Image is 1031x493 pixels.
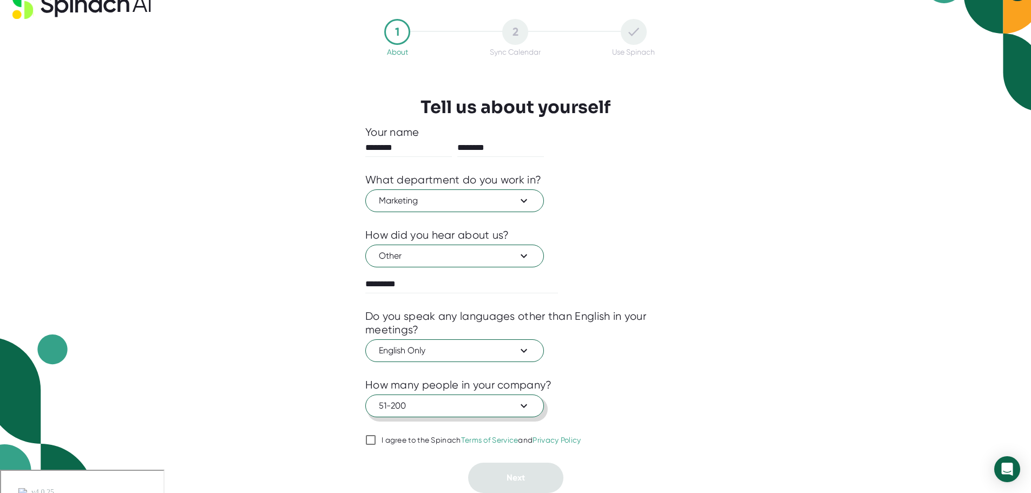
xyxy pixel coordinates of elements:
[108,63,116,71] img: tab_keywords_by_traffic_grey.svg
[365,339,544,362] button: English Only
[365,173,541,187] div: What department do you work in?
[421,97,610,117] h3: Tell us about yourself
[612,48,655,56] div: Use Spinach
[365,189,544,212] button: Marketing
[17,17,26,26] img: logo_orange.svg
[382,436,581,445] div: I agree to the Spinach and
[994,456,1020,482] div: Open Intercom Messenger
[120,64,182,71] div: Keywords by Traffic
[41,64,97,71] div: Domain Overview
[365,245,544,267] button: Other
[387,48,408,56] div: About
[384,19,410,45] div: 1
[28,28,77,37] div: Domain: [URL]
[490,48,541,56] div: Sync Calendar
[379,399,530,412] span: 51-200
[365,228,509,242] div: How did you hear about us?
[365,310,666,337] div: Do you speak any languages other than English in your meetings?
[507,472,525,483] span: Next
[379,194,530,207] span: Marketing
[365,395,544,417] button: 51-200
[365,126,666,139] div: Your name
[468,463,563,493] button: Next
[379,344,530,357] span: English Only
[533,436,581,444] a: Privacy Policy
[17,28,26,37] img: website_grey.svg
[29,63,38,71] img: tab_domain_overview_orange.svg
[379,249,530,262] span: Other
[30,17,53,26] div: v 4.0.25
[502,19,528,45] div: 2
[365,378,552,392] div: How many people in your company?
[461,436,518,444] a: Terms of Service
